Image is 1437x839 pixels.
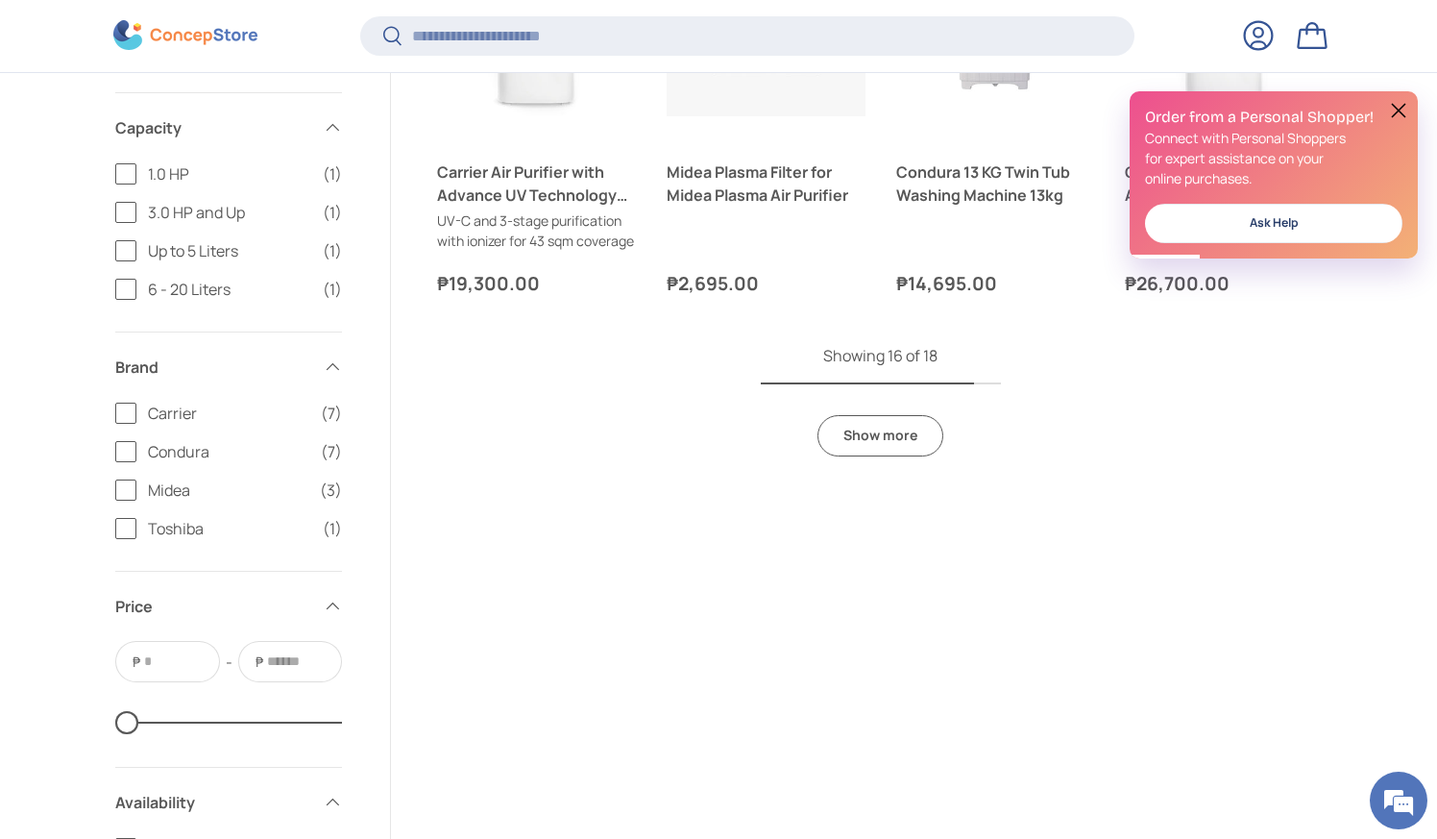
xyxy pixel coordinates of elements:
span: Midea [148,479,308,502]
span: Condura [148,440,309,463]
div: Chat with us now [100,108,323,133]
summary: Capacity [115,93,342,162]
span: 6 - 20 Liters [148,278,311,301]
span: Carrier [148,402,309,425]
span: Price [115,595,311,618]
summary: Price [115,572,342,641]
span: Showing 16 of 18 [823,345,938,366]
div: Minimize live chat window [315,10,361,56]
a: Midea Plasma Filter for Midea Plasma Air Purifier [667,160,865,207]
a: Condura 13 KG Twin Tub Washing Machine 13kg [896,160,1095,207]
textarea: Type your message and hit 'Enter' [10,525,366,592]
h2: Order from a Personal Shopper! [1145,107,1402,128]
span: (1) [323,162,342,185]
span: 3.0 HP and Up [148,201,311,224]
p: Connect with Personal Shoppers for expert assistance on your online purchases. [1145,128,1402,188]
span: (1) [323,278,342,301]
summary: Brand [115,333,342,402]
span: (1) [323,517,342,540]
span: - [226,651,232,674]
a: Carrier Air Purifier with Advance UV Technology (CADR510) [1125,160,1324,207]
span: Up to 5 Liters [148,239,311,262]
span: ₱ [254,652,265,672]
span: (3) [320,479,342,502]
span: (7) [321,440,342,463]
span: Brand [115,356,311,379]
a: Show more [817,415,943,457]
img: ConcepStore [113,21,257,51]
span: Availability [115,791,311,814]
a: Carrier Air Purifier with Advance UV Technology (CADR360) [437,160,636,207]
span: Toshiba [148,517,311,540]
span: We're online! [111,242,265,436]
span: 1.0 HP [148,162,311,185]
span: Capacity [115,116,311,139]
span: (7) [321,402,342,425]
summary: Availability [115,768,342,837]
span: (1) [323,239,342,262]
nav: Pagination [437,344,1324,457]
span: (1) [323,201,342,224]
a: Ask Help [1145,204,1402,243]
span: ₱ [131,652,142,672]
